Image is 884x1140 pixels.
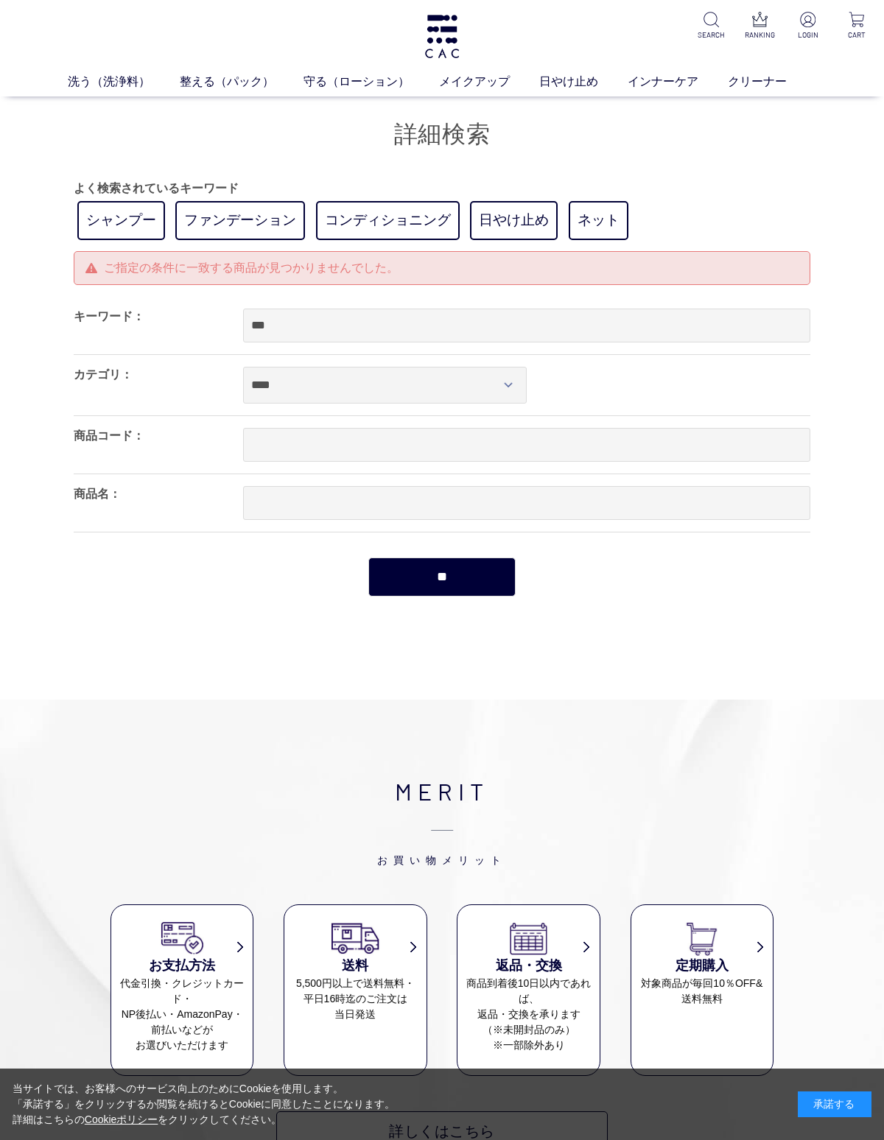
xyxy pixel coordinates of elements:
[111,976,253,1053] dd: 代金引換・クレジットカード・ NP後払い・AmazonPay・ 前払いなどが お選びいただけます
[841,12,872,41] a: CART
[74,429,144,442] label: 商品コード：
[13,1081,396,1127] div: 当サイトでは、お客様へのサービス向上のためにCookieを使用します。 「承諾する」をクリックするか閲覧を続けるとCookieに同意したことになります。 詳細はこちらの をクリックしてください。
[457,956,599,976] h3: 返品・交換
[74,251,810,285] p: ご指定の条件に一致する商品が見つかりませんでした。
[439,73,539,91] a: メイクアップ
[628,73,728,91] a: インナーケア
[728,73,816,91] a: クリーナー
[457,920,599,1053] a: 返品・交換 商品到着後10日以内であれば、返品・交換を承ります（※未開封品のみ）※一部除外あり
[744,29,775,41] p: RANKING
[316,201,460,240] a: コンディショニング
[631,956,773,976] h3: 定期購入
[111,956,253,976] h3: お支払方法
[304,73,439,91] a: 守る（ローション）
[423,15,461,58] img: logo
[457,976,599,1053] dd: 商品到着後10日以内であれば、 返品・交換を承ります （※未開封品のみ） ※一部除外あり
[284,956,426,976] h3: 送料
[74,310,144,323] label: キーワード：
[631,920,773,1007] a: 定期購入 対象商品が毎回10％OFF&送料無料
[175,201,305,240] a: ファンデーション
[793,29,824,41] p: LOGIN
[74,119,810,150] h1: 詳細検索
[284,976,426,1022] dd: 5,500円以上で送料無料・ 平日16時迄のご注文は 当日発送
[111,920,253,1053] a: お支払方法 代金引換・クレジットカード・NP後払い・AmazonPay・前払いなどがお選びいただけます
[631,976,773,1007] dd: 対象商品が毎回10％OFF& 送料無料
[744,12,775,41] a: RANKING
[85,1113,158,1125] a: Cookieポリシー
[793,12,824,41] a: LOGIN
[180,73,304,91] a: 整える（パック）
[539,73,628,91] a: 日やけ止め
[74,368,133,381] label: カテゴリ：
[569,201,628,240] a: ネット
[284,920,426,1022] a: 送料 5,500円以上で送料無料・平日16時迄のご注文は当日発送
[74,180,810,197] p: よく検索されているキーワード
[695,29,726,41] p: SEARCH
[74,488,121,500] label: 商品名：
[470,201,558,240] a: 日やけ止め
[110,773,773,868] h2: MERIT
[695,12,726,41] a: SEARCH
[77,201,165,240] a: シャンプー
[841,29,872,41] p: CART
[798,1091,871,1117] div: 承諾する
[68,73,180,91] a: 洗う（洗浄料）
[110,809,773,868] span: お買い物メリット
